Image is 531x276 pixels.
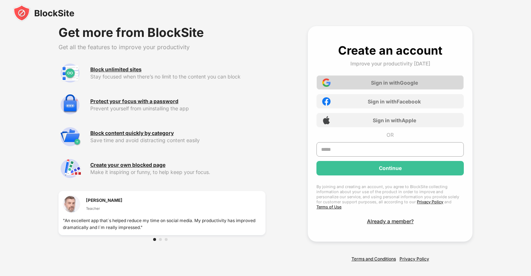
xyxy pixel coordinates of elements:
div: Improve your productivity [DATE] [350,60,430,67]
div: Save time and avoid distracting content easily [90,137,265,143]
div: Already a member? [367,218,414,224]
img: blocksite-icon-black.svg [13,4,74,22]
div: By joining and creating an account, you agree to BlockSite collecting information about your use ... [316,184,464,209]
div: Create an account [338,43,442,58]
div: Prevent yourself from uninstalling the app [90,106,265,111]
div: Stay focused when there’s no limit to the content you can block [90,74,265,80]
div: Sign in with Facebook [368,98,421,105]
img: premium-customize-block-page.svg [59,157,82,180]
div: "An excellent app that`s helped reduce my time on social media. My productivity has improved dram... [63,217,261,231]
img: premium-category.svg [59,125,82,148]
a: Privacy Policy [417,199,443,204]
div: OR [387,132,394,138]
div: Make it inspiring or funny, to help keep your focus. [90,169,265,175]
div: Teacher [86,205,122,211]
div: Sign in with Google [371,80,418,86]
div: Block unlimited sites [90,67,142,72]
div: Create your own blocked page [90,162,165,168]
div: [PERSON_NAME] [86,197,122,204]
div: Get all the features to improve your productivity [59,43,265,51]
a: Terms of Use [316,204,341,209]
img: testimonial-1.jpg [63,195,80,213]
a: Privacy Policy [400,256,429,262]
img: premium-password-protection.svg [59,93,82,116]
img: facebook-icon.png [322,97,331,106]
div: Block content quickly by category [90,130,174,136]
div: Protect your focus with a password [90,98,178,104]
img: premium-unlimited-blocklist.svg [59,61,82,85]
div: Sign in with Apple [373,117,416,123]
div: Get more from BlockSite [59,26,265,39]
a: Terms and Conditions [351,256,396,262]
div: Continue [379,165,402,171]
img: apple-icon.png [322,116,331,124]
img: google-icon.png [322,78,331,87]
